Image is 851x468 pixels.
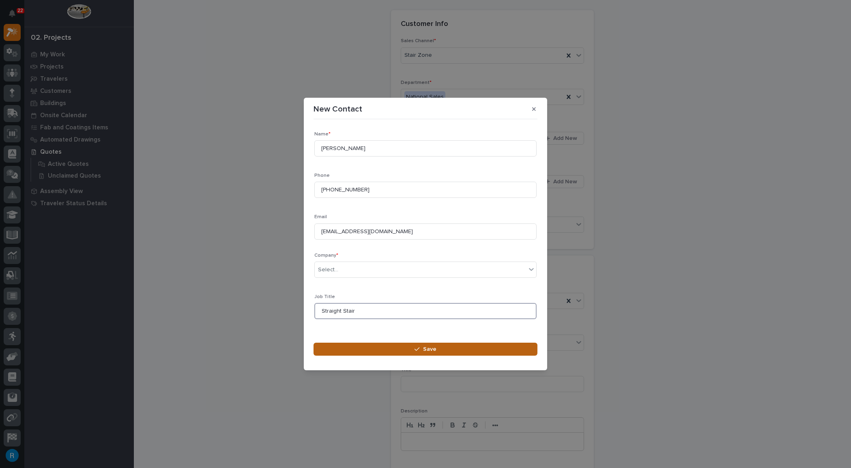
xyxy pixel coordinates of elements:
p: New Contact [314,104,362,114]
span: Phone [314,173,330,178]
span: Job Title [314,294,335,299]
button: Save [314,343,537,356]
span: Company [314,253,338,258]
span: Name [314,132,331,137]
span: Save [423,346,436,353]
div: Select... [318,266,338,274]
span: Email [314,215,327,219]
